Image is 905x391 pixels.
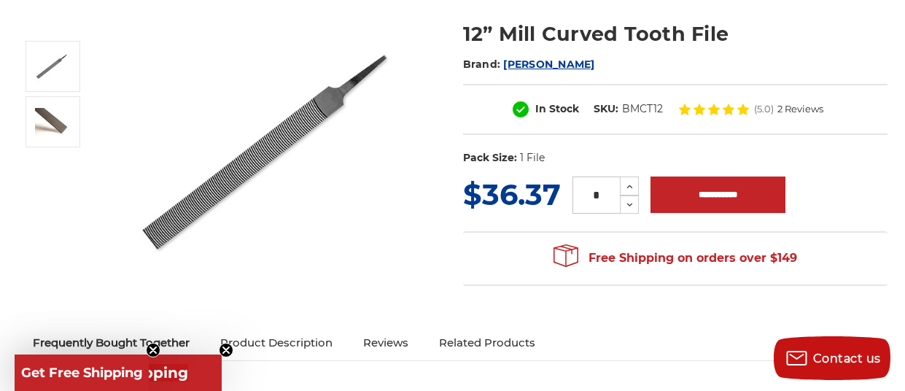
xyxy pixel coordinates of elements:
button: Contact us [774,336,890,380]
dt: SKU: [594,101,618,117]
span: 2 Reviews [777,104,823,114]
span: In Stock [535,102,579,115]
span: (5.0) [754,104,774,114]
a: Related Products [424,327,551,359]
span: Contact us [813,352,881,365]
button: Close teaser [219,343,233,357]
span: $36.37 [463,177,561,212]
div: Get Free ShippingClose teaser [15,355,149,391]
img: 12" Mill Curved Tooth File with Tang [35,48,71,85]
a: Reviews [348,327,424,359]
img: 12" Mill Curved Tooth File with Tang [131,4,423,296]
button: Close teaser [146,343,160,357]
a: Frequently Bought Together [18,327,205,359]
img: 12" Mill Curved Tooth File with Tang, Tip [35,108,71,136]
span: Brand: [463,58,501,71]
a: Product Description [205,327,348,359]
div: Get Free ShippingClose teaser [15,355,222,391]
dd: BMCT12 [622,101,663,117]
span: Get Free Shipping [21,365,143,381]
dd: 1 File [520,150,545,166]
h1: 12” Mill Curved Tooth File [463,20,887,48]
span: Free Shipping on orders over $149 [554,244,797,273]
dt: Pack Size: [463,150,517,166]
a: [PERSON_NAME] [503,58,594,71]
